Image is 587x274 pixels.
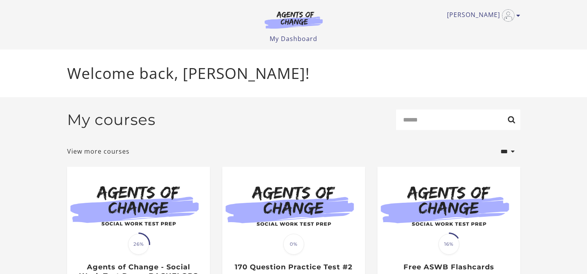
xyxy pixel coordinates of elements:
a: My Dashboard [270,34,317,43]
span: 0% [283,234,304,255]
span: 26% [128,234,149,255]
h3: Free ASWB Flashcards [386,263,512,272]
a: View more courses [67,147,130,156]
p: Welcome back, [PERSON_NAME]! [67,62,520,85]
h2: My courses [67,111,156,129]
span: 16% [438,234,459,255]
a: Toggle menu [447,9,516,22]
h3: 170 Question Practice Test #2 [230,263,357,272]
img: Agents of Change Logo [256,11,331,29]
